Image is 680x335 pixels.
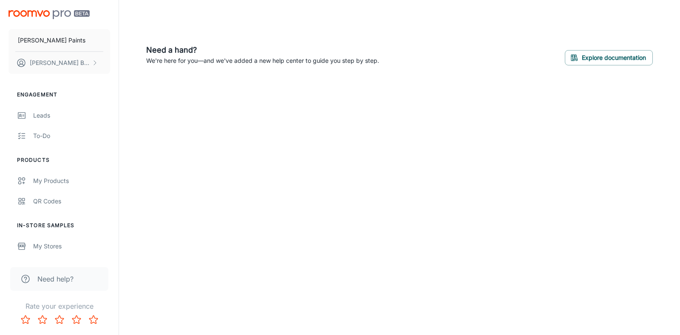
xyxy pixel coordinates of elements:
[565,53,653,61] a: Explore documentation
[146,44,379,56] h6: Need a hand?
[8,29,110,51] button: [PERSON_NAME] Paints
[8,10,90,19] img: Roomvo PRO Beta
[30,58,90,68] p: [PERSON_NAME] Broglia
[565,50,653,65] button: Explore documentation
[146,56,379,65] p: We're here for you—and we've added a new help center to guide you step by step.
[18,36,85,45] p: [PERSON_NAME] Paints
[8,52,110,74] button: [PERSON_NAME] Broglia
